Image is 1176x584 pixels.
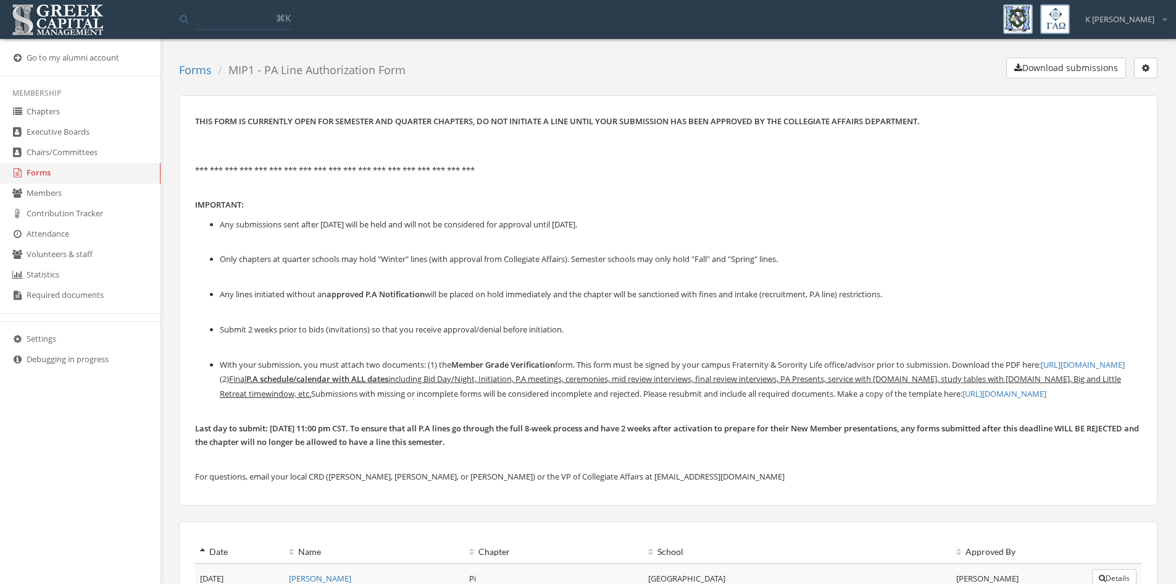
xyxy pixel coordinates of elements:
[276,12,291,24] span: ⌘K
[643,541,952,564] th: School
[951,541,1086,564] th: Approved By
[195,470,1141,483] p: For questions, email your local CRD ([PERSON_NAME], [PERSON_NAME], or [PERSON_NAME]) or the VP of...
[195,423,1139,447] strong: Last day to submit: [DATE] 11:00 pm CST. To ensure that all P.A lines go through the full 8-week ...
[451,359,555,370] strong: Member Grade Verification
[229,373,246,384] u: Final
[365,289,425,300] strong: P.A Notification
[464,541,643,564] th: Chapter
[1077,4,1167,25] div: K [PERSON_NAME]
[220,358,1141,401] li: With your submission, you must attach two documents: (1) the form. This form must be signed by yo...
[246,373,388,384] u: P.A schedule/calendar with ALL dates
[195,541,284,564] th: Date
[220,323,1141,337] li: Submit 2 weeks prior to bids (invitations) so that you receive approval/denial before initiation.
[289,573,351,584] a: [PERSON_NAME]
[220,373,1121,399] u: including Bid Day/Night, Initiation, P.A meetings, ceremonies, mid review interviews, final revie...
[195,116,920,127] strong: THIS FORM IS CURRENTLY OPEN FOR SEMESTER AND QUARTER CHAPTERS, DO NOT INITIATE A LINE UNTIL YOUR ...
[212,62,406,78] li: MIP1 - PA Line Authorization Form
[220,252,1141,266] li: Only chapters at quarter schools may hold "Winter" lines (with approval from Collegiate Affairs)....
[220,218,1141,232] li: Any submissions sent after [DATE] will be held and will not be considered for approval until [DATE].
[327,289,364,300] strong: approved
[1041,359,1125,370] a: [URL][DOMAIN_NAME]
[1085,14,1154,25] span: K [PERSON_NAME]
[1006,57,1126,78] button: Download submissions
[195,199,244,210] strong: IMPORTANT:
[220,287,1141,302] li: Any lines initiated without an will be placed on hold immediately and the chapter will be sanctio...
[284,541,464,564] th: Name
[179,62,212,77] a: Forms
[962,388,1046,399] a: [URL][DOMAIN_NAME]
[956,573,1019,584] span: [PERSON_NAME]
